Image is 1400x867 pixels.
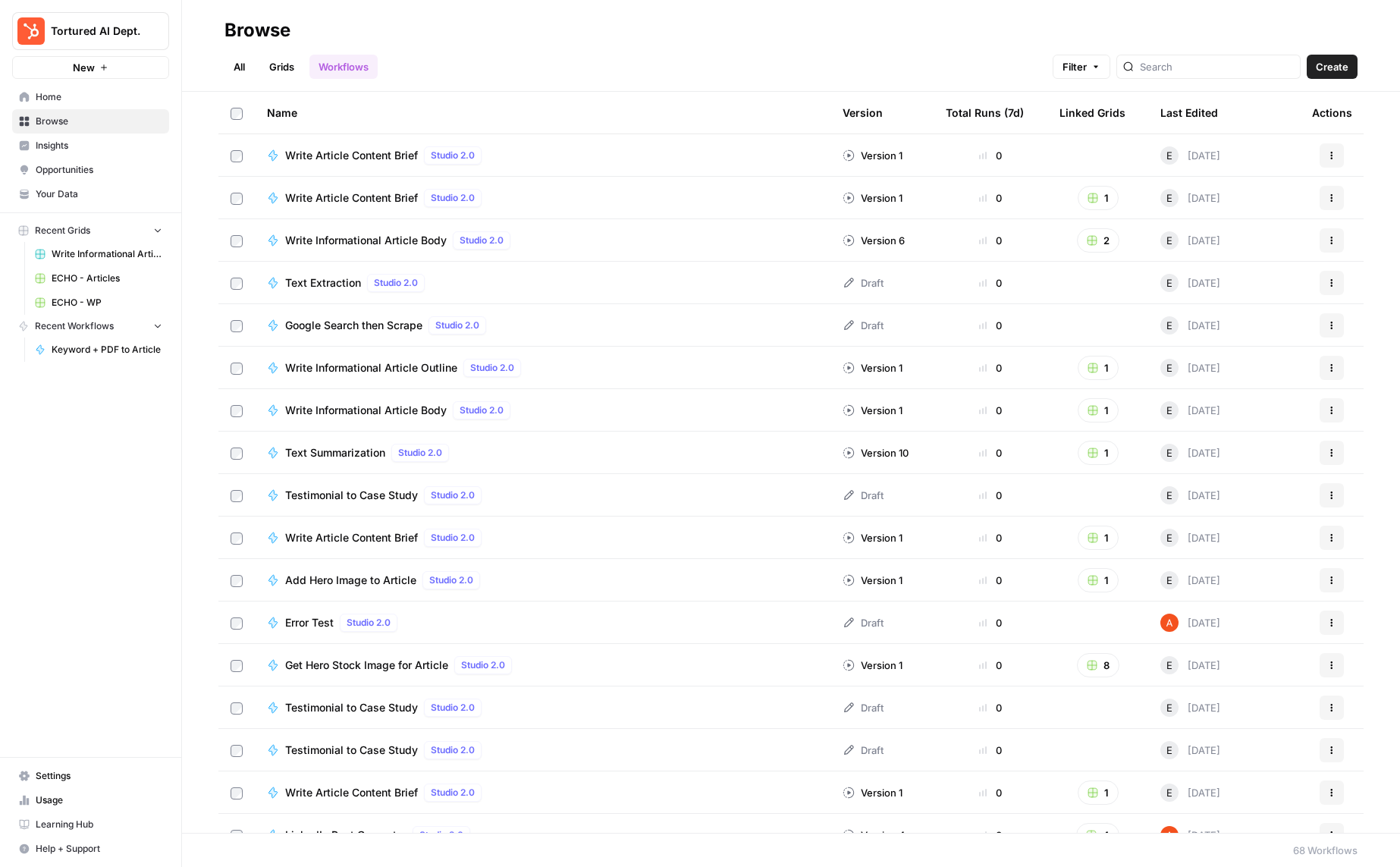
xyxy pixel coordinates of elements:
a: Testimonial to Case StudyStudio 2.0 [267,741,818,759]
div: [DATE] [1160,146,1220,165]
div: Total Runs (7d) [946,92,1024,134]
div: Name [267,92,818,134]
a: ECHO - WP [28,291,169,315]
span: Studio 2.0 [431,191,475,205]
span: Write Informational Article Body [285,233,447,248]
div: [DATE] [1160,784,1220,802]
a: Opportunities [12,158,169,182]
span: Studio 2.0 [419,828,463,842]
div: Draft [843,275,884,291]
div: 0 [946,190,1035,206]
span: E [1166,488,1172,503]
div: 0 [946,658,1035,673]
span: Recent Workflows [35,319,114,333]
div: [DATE] [1160,571,1220,589]
img: cje7zb9ux0f2nqyv5qqgv3u0jxek [1160,826,1179,844]
span: E [1166,658,1172,673]
span: E [1166,360,1172,375]
span: Studio 2.0 [431,488,475,502]
div: 68 Workflows [1293,843,1358,858]
button: 4 [1076,823,1119,847]
div: [DATE] [1160,359,1220,377]
span: LinkedIn Post Generator [285,828,407,843]
button: 1 [1078,568,1119,592]
button: 1 [1078,441,1119,465]
span: Usage [36,793,162,807]
span: Studio 2.0 [460,234,504,247]
a: Text SummarizationStudio 2.0 [267,444,818,462]
div: [DATE] [1160,826,1220,844]
span: E [1166,233,1172,248]
div: 0 [946,403,1035,418]
span: Tortured AI Dept. [51,24,143,39]
div: Version 1 [843,360,902,375]
span: Studio 2.0 [431,743,475,757]
div: Version 1 [843,148,902,163]
span: Studio 2.0 [431,786,475,799]
div: 0 [946,148,1035,163]
div: [DATE] [1160,699,1220,717]
a: Your Data [12,182,169,206]
a: Add Hero Image to ArticleStudio 2.0 [267,571,818,589]
span: E [1166,403,1172,418]
div: Linked Grids [1059,92,1125,134]
div: Draft [843,700,884,715]
span: Studio 2.0 [431,531,475,545]
div: Last Edited [1160,92,1218,134]
button: 1 [1078,781,1119,805]
a: Home [12,85,169,109]
div: [DATE] [1160,274,1220,292]
div: 0 [946,275,1035,291]
span: Browse [36,115,162,128]
div: Version 6 [843,233,905,248]
div: [DATE] [1160,486,1220,504]
div: 0 [946,743,1035,758]
button: 1 [1078,186,1119,210]
div: 0 [946,828,1035,843]
button: 1 [1078,398,1119,423]
div: Draft [843,318,884,333]
button: Recent Grids [12,219,169,242]
div: Draft [843,488,884,503]
div: [DATE] [1160,529,1220,547]
a: Write Article Content BriefStudio 2.0 [267,189,818,207]
span: Testimonial to Case Study [285,488,418,503]
div: 0 [946,530,1035,545]
a: Learning Hub [12,812,169,837]
span: Get Hero Stock Image for Article [285,658,448,673]
span: Studio 2.0 [398,446,442,460]
div: Browse [224,18,290,42]
span: Filter [1063,59,1087,74]
span: Insights [36,139,162,152]
span: Write Article Content Brief [285,148,418,163]
button: Recent Workflows [12,315,169,338]
span: Testimonial to Case Study [285,700,418,715]
span: Opportunities [36,163,162,177]
a: Get Hero Stock Image for ArticleStudio 2.0 [267,656,818,674]
div: Draft [843,615,884,630]
span: Testimonial to Case Study [285,743,418,758]
div: Version 4 [843,828,906,843]
span: Create [1316,59,1348,74]
div: 0 [946,488,1035,503]
div: Version [843,92,883,134]
div: [DATE] [1160,401,1220,419]
a: Text ExtractionStudio 2.0 [267,274,818,292]
div: 0 [946,573,1035,588]
button: Filter [1053,55,1110,79]
a: Write Article Content BriefStudio 2.0 [267,784,818,802]
div: 0 [946,318,1035,333]
div: Draft [843,743,884,758]
a: Testimonial to Case StudyStudio 2.0 [267,699,818,717]
span: E [1166,743,1172,758]
a: Write Article Content BriefStudio 2.0 [267,529,818,547]
div: [DATE] [1160,656,1220,674]
button: Create [1307,55,1358,79]
span: E [1166,785,1172,800]
span: Settings [36,769,162,783]
span: Google Search then Scrape [285,318,422,333]
button: New [12,56,169,79]
button: 1 [1078,356,1119,380]
button: Help + Support [12,837,169,861]
a: Write Informational Article BodyStudio 2.0 [267,231,818,250]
